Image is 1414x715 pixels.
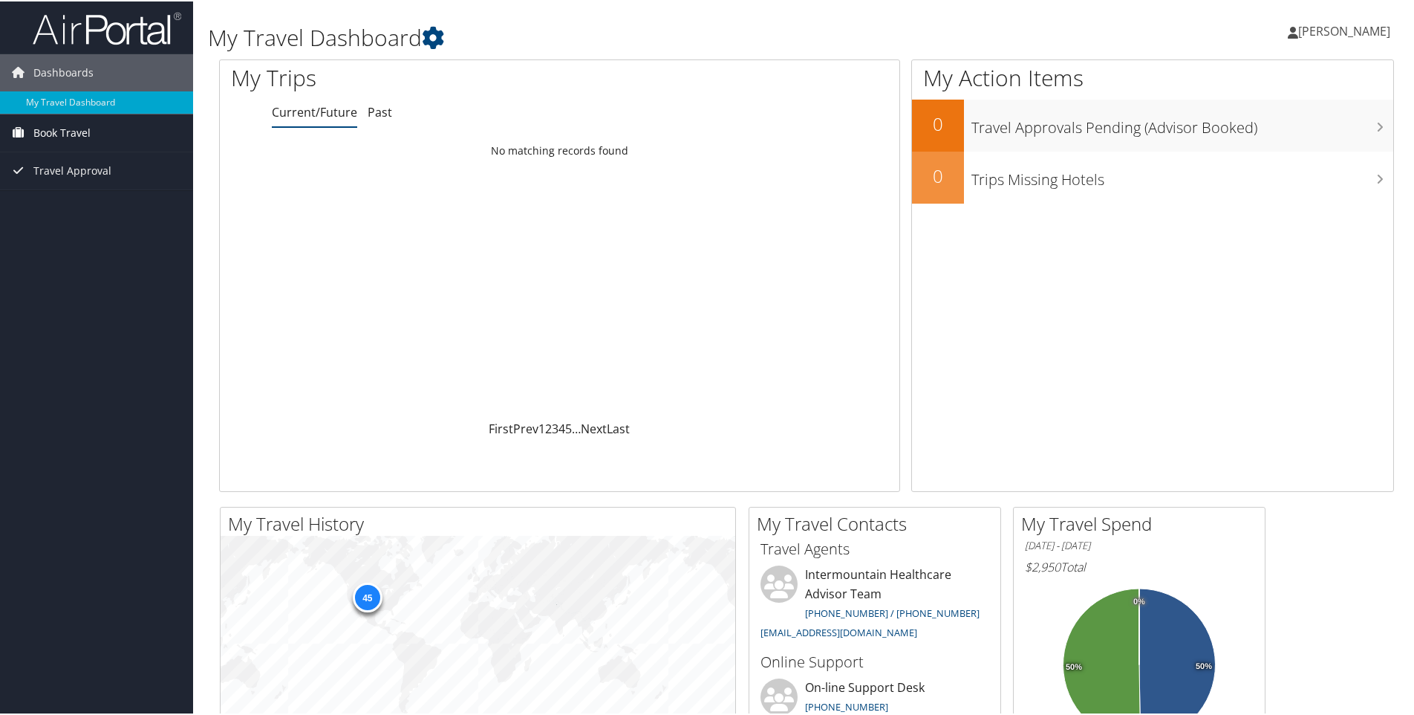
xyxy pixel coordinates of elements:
div: 45 [352,581,382,611]
img: airportal-logo.png [33,10,181,45]
tspan: 50% [1066,661,1082,670]
a: Current/Future [272,103,357,119]
a: 5 [565,419,572,436]
a: Last [607,419,630,436]
h3: Travel Approvals Pending (Advisor Booked) [971,109,1393,137]
span: Travel Approval [33,151,111,188]
h1: My Action Items [912,61,1393,92]
h2: 0 [912,110,964,135]
td: No matching records found [220,136,899,163]
span: Book Travel [33,113,91,150]
a: [PHONE_NUMBER] / [PHONE_NUMBER] [805,605,980,618]
span: Dashboards [33,53,94,90]
a: 3 [552,419,558,436]
a: [PERSON_NAME] [1288,7,1405,52]
a: Next [581,419,607,436]
a: Prev [513,419,538,436]
h2: 0 [912,162,964,187]
span: $2,950 [1025,557,1060,574]
h1: My Travel Dashboard [208,21,1006,52]
span: [PERSON_NAME] [1298,22,1390,38]
tspan: 0% [1133,596,1145,605]
a: 0Trips Missing Hotels [912,150,1393,202]
h2: My Travel History [228,510,735,535]
a: 0Travel Approvals Pending (Advisor Booked) [912,98,1393,150]
h2: My Travel Spend [1021,510,1265,535]
a: [EMAIL_ADDRESS][DOMAIN_NAME] [760,624,917,638]
a: 1 [538,419,545,436]
a: 2 [545,419,552,436]
li: Intermountain Healthcare Advisor Team [753,564,997,644]
h3: Trips Missing Hotels [971,161,1393,189]
a: 4 [558,419,565,436]
a: [PHONE_NUMBER] [805,699,888,712]
a: Past [368,103,392,119]
h6: [DATE] - [DATE] [1025,537,1254,551]
h1: My Trips [231,61,605,92]
h3: Online Support [760,650,989,671]
span: … [572,419,581,436]
a: First [489,419,513,436]
h2: My Travel Contacts [757,510,1000,535]
h3: Travel Agents [760,537,989,558]
tspan: 50% [1196,661,1212,670]
h6: Total [1025,557,1254,574]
